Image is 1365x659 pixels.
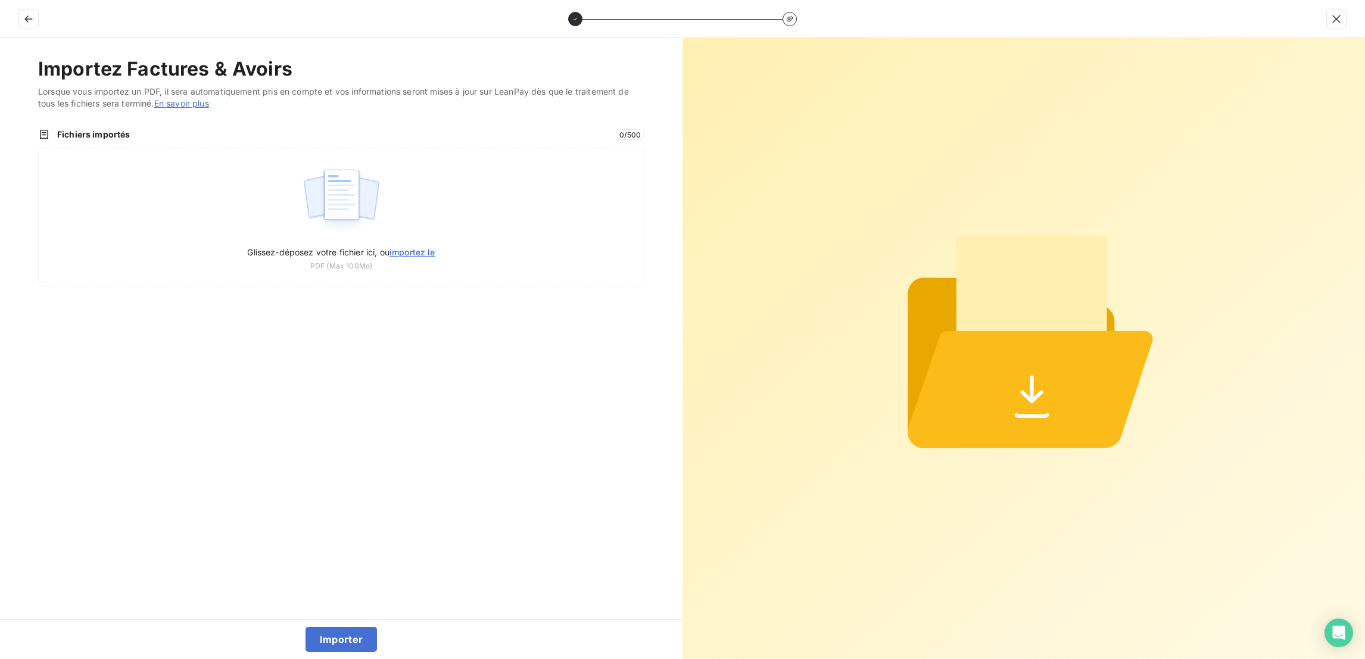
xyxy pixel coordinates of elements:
[38,57,644,81] h2: Importez Factures & Avoirs
[247,247,435,257] span: Glissez-déposez votre fichier ici, ou
[302,163,381,239] img: illustration
[1325,619,1353,647] div: Open Intercom Messenger
[310,261,372,271] span: PDF (Max 100Mo)
[306,627,378,652] button: Importer
[57,129,609,140] span: Fichiers importés
[154,98,209,108] a: En savoir plus
[616,129,644,140] span: 0 / 500
[389,247,435,257] span: importez le
[38,86,644,110] span: Lorsque vous importez un PDF, il sera automatiquement pris en compte et vos informations seront m...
